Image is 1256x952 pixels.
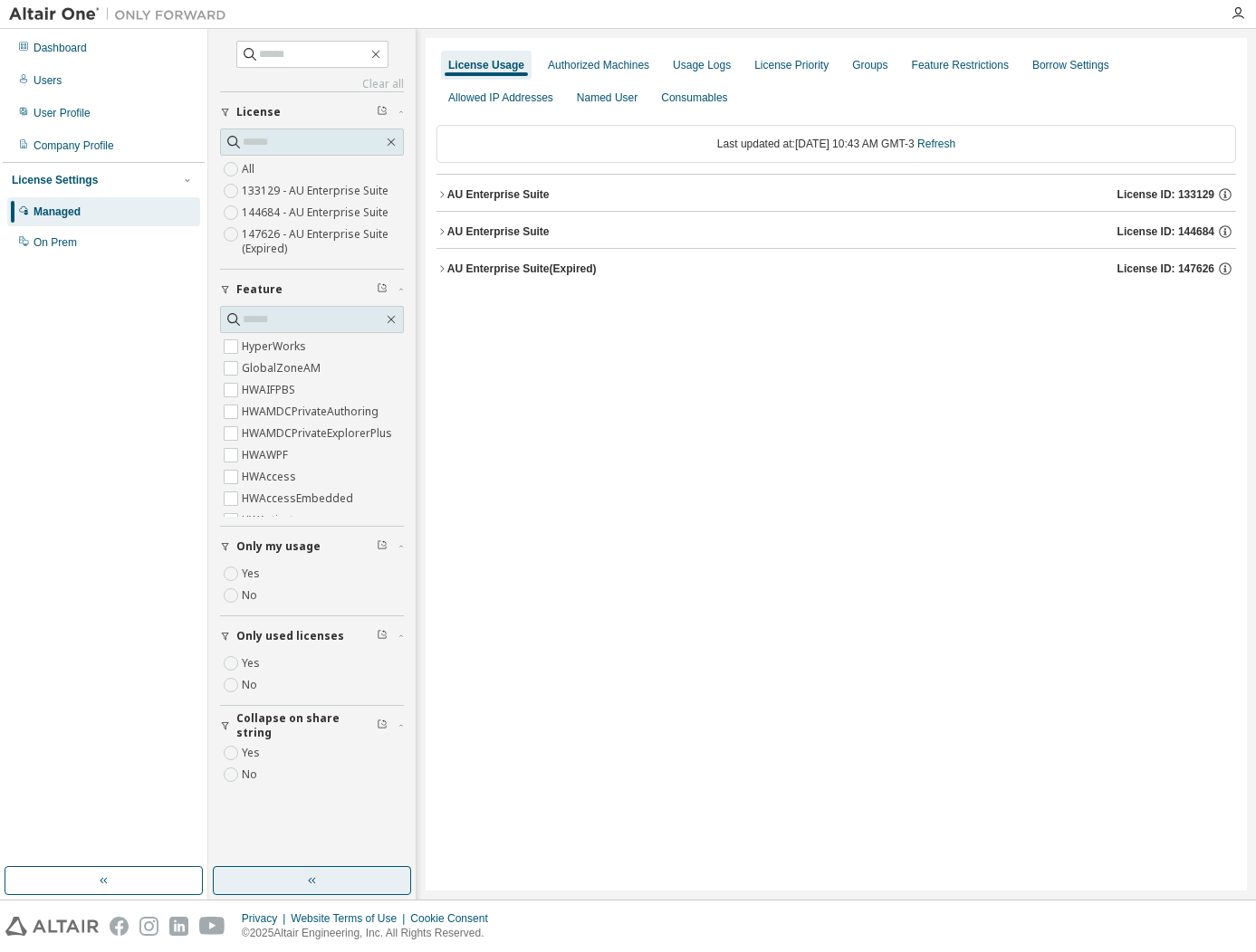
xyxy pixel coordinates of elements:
[199,917,225,936] img: youtube.svg
[242,764,261,785] label: No
[436,249,1236,289] button: AU Enterprise Suite(Expired)License ID: 147626
[242,336,310,357] label: HyperWorks
[242,379,299,401] label: HWAIFPBS
[548,58,649,72] div: Authorized Machines
[242,509,303,531] label: HWActivate
[242,224,404,260] label: 147626 - AU Enterprise Suite (Expired)
[242,563,264,585] label: Yes
[447,262,597,276] div: AU Enterprise Suite (Expired)
[242,401,382,423] label: HWAMDCPrivateAuthoring
[754,58,829,72] div: License Priority
[436,125,1236,163] div: Last updated at: [DATE] 10:43 AM GMT-3
[448,90,553,105] div: Allowed IP Addresses
[242,585,261,606] label: No
[410,911,498,926] div: Cookie Consent
[436,212,1236,252] button: AU Enterprise SuiteLicense ID: 144684
[34,41,87,55] div: Dashboard
[242,652,264,674] label: Yes
[912,58,1009,72] div: Feature Restrictions
[242,180,392,202] label: 133129 - AU Enterprise Suite
[12,173,98,187] div: License Settings
[242,926,499,941] p: © 2025 Altair Engineering, Inc. All Rights Reserved.
[34,106,91,120] div: User Profile
[5,917,99,936] img: altair_logo.svg
[436,175,1236,214] button: AU Enterprise SuiteLicense ID: 133129
[661,90,727,105] div: Consumables
[236,282,283,297] span: Feature
[220,527,404,566] button: Only my usage
[242,466,300,488] label: HWAccess
[448,58,524,72] div: License Usage
[242,444,292,466] label: HWAWPF
[377,539,388,554] span: Clear filter
[110,917,129,936] img: facebook.svg
[242,742,264,764] label: Yes
[34,205,81,219] div: Managed
[1032,58,1109,72] div: Borrow Settings
[242,674,261,696] label: No
[377,105,388,119] span: Clear filter
[242,423,396,444] label: HWAMDCPrivateExplorerPlus
[34,235,77,250] div: On Prem
[242,357,324,379] label: GlobalZoneAM
[377,719,388,733] span: Clear filter
[377,629,388,643] span: Clear filter
[673,58,731,72] div: Usage Logs
[1117,262,1214,276] span: License ID: 147626
[242,202,392,224] label: 144684 - AU Enterprise Suite
[220,616,404,656] button: Only used licenses
[852,58,887,72] div: Groups
[242,488,357,509] label: HWAccessEmbedded
[34,73,62,88] div: Users
[917,138,955,150] a: Refresh
[9,5,235,24] img: Altair One
[236,629,344,643] span: Only used licenses
[169,917,188,936] img: linkedin.svg
[242,158,258,180] label: All
[220,706,404,746] button: Collapse on share string
[1117,224,1214,239] span: License ID: 144684
[447,187,550,202] div: AU Enterprise Suite
[236,711,377,740] span: Collapse on share string
[236,105,281,119] span: License
[139,917,158,936] img: instagram.svg
[220,92,404,132] button: License
[236,539,321,554] span: Only my usage
[291,911,410,926] div: Website Terms of Use
[577,90,638,105] div: Named User
[220,77,404,91] a: Clear all
[242,911,291,926] div: Privacy
[1117,187,1214,202] span: License ID: 133129
[377,282,388,297] span: Clear filter
[220,270,404,309] button: Feature
[447,224,550,239] div: AU Enterprise Suite
[34,138,114,153] div: Company Profile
